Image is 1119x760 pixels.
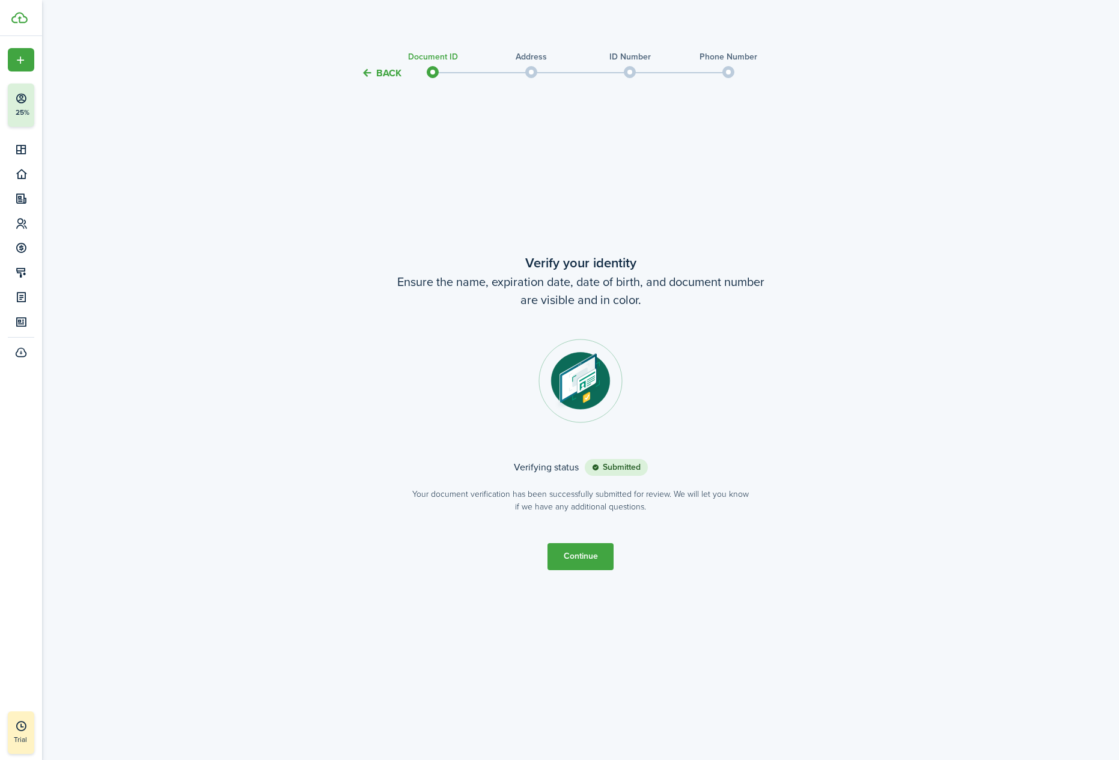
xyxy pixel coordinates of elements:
[412,488,749,513] verification-banner-description: Your document verification has been successfully submitted for review. We will let you know if we...
[11,12,28,23] img: TenantCloud
[328,253,833,273] wizard-step-header-title: Verify your identity
[8,84,108,127] button: 25%
[700,50,757,63] stepper-dot-title: Phone Number
[538,339,623,423] img: Document step
[8,48,34,71] button: Open menu
[8,711,34,754] a: Trial
[609,50,651,63] stepper-dot-title: ID Number
[361,67,401,79] button: Back
[514,460,585,475] span: Verifying status
[14,734,62,745] p: Trial
[328,273,833,309] wizard-step-header-description: Ensure the name, expiration date, date of birth, and document number are visible and in color.
[516,50,547,63] stepper-dot-title: Address
[585,459,648,476] status: Submitted
[547,543,614,570] button: Continue
[15,108,30,118] p: 25%
[408,50,458,63] stepper-dot-title: Document ID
